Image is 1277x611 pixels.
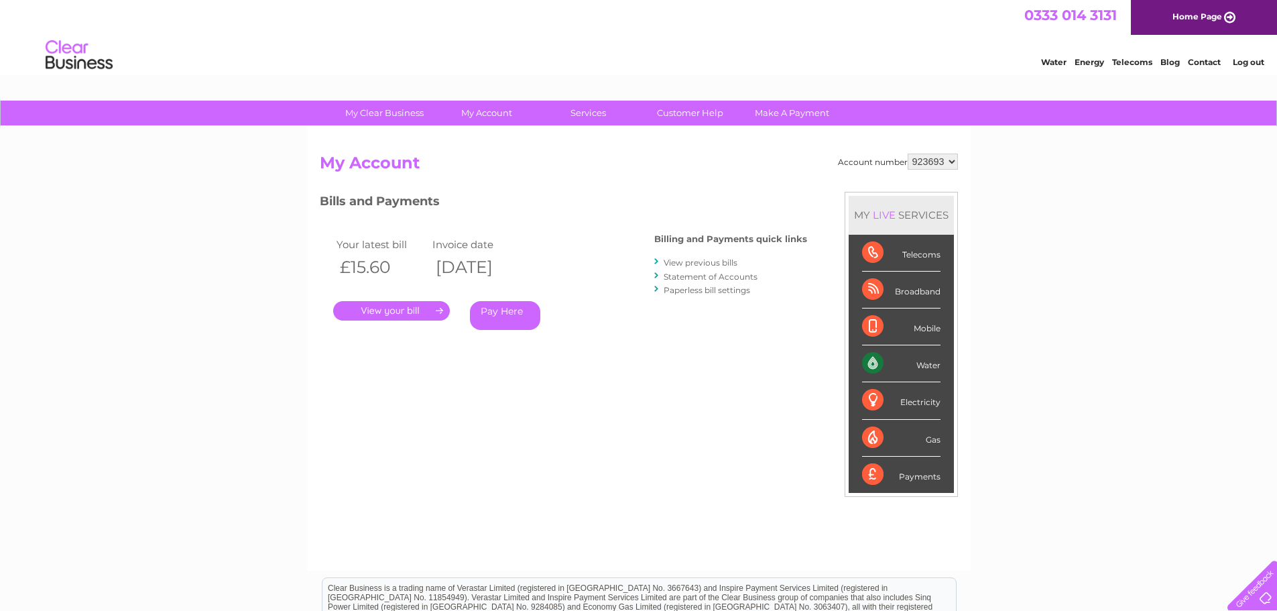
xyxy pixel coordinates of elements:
[862,345,940,382] div: Water
[329,101,440,125] a: My Clear Business
[1233,57,1264,67] a: Log out
[320,192,807,215] h3: Bills and Payments
[664,272,757,282] a: Statement of Accounts
[429,254,526,281] th: [DATE]
[654,234,807,244] h4: Billing and Payments quick links
[1041,57,1067,67] a: Water
[635,101,745,125] a: Customer Help
[1112,57,1152,67] a: Telecoms
[431,101,542,125] a: My Account
[862,457,940,493] div: Payments
[333,301,450,321] a: .
[664,258,737,268] a: View previous bills
[333,254,430,281] th: £15.60
[862,272,940,309] div: Broadband
[1160,57,1180,67] a: Blog
[1075,57,1104,67] a: Energy
[870,209,898,221] div: LIVE
[470,301,540,330] a: Pay Here
[664,285,750,295] a: Paperless bill settings
[333,235,430,254] td: Your latest bill
[862,420,940,457] div: Gas
[838,154,958,170] div: Account number
[320,154,958,179] h2: My Account
[429,235,526,254] td: Invoice date
[862,382,940,419] div: Electricity
[1024,7,1117,23] a: 0333 014 3131
[1188,57,1221,67] a: Contact
[862,309,940,345] div: Mobile
[737,101,847,125] a: Make A Payment
[849,196,954,234] div: MY SERVICES
[533,101,644,125] a: Services
[862,235,940,272] div: Telecoms
[322,7,956,65] div: Clear Business is a trading name of Verastar Limited (registered in [GEOGRAPHIC_DATA] No. 3667643...
[45,35,113,76] img: logo.png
